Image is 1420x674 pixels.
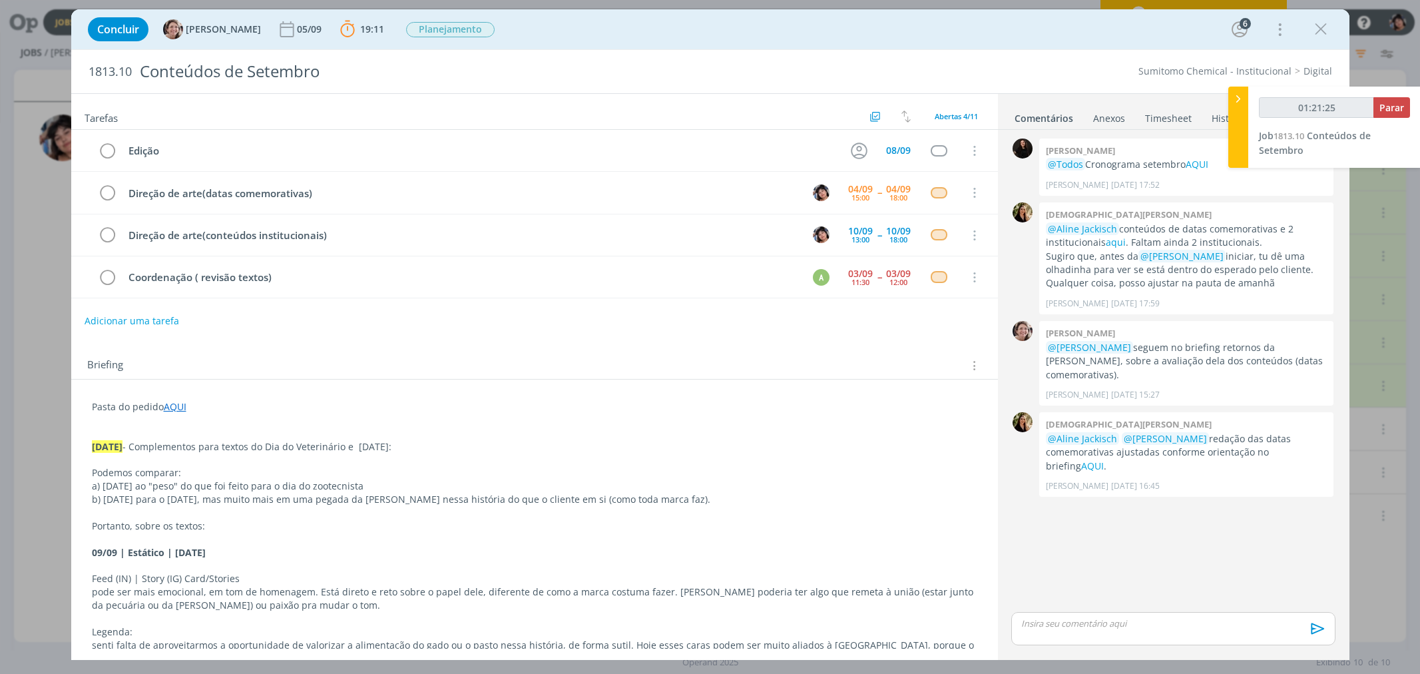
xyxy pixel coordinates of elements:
[1046,208,1212,220] b: [DEMOGRAPHIC_DATA][PERSON_NAME]
[813,184,829,201] img: E
[812,225,831,245] button: E
[87,357,123,374] span: Briefing
[1046,432,1327,473] p: redação das datas comemorativas ajustadas conforme orientação no briefing .
[186,25,261,34] span: [PERSON_NAME]
[1046,158,1327,171] p: Cronograma setembro
[886,226,911,236] div: 10/09
[1111,480,1160,492] span: [DATE] 16:45
[1274,130,1304,142] span: 1813.10
[1046,389,1108,401] p: [PERSON_NAME]
[406,22,495,37] span: Planejamento
[1013,139,1033,159] img: S
[1046,327,1115,339] b: [PERSON_NAME]
[92,400,977,414] p: Pasta do pedido
[1303,65,1332,77] a: Digital
[134,55,808,88] div: Conteúdos de Setembro
[92,546,206,559] strong: 09/09 | Estático | [DATE]
[1046,341,1327,382] p: seguem no briefing retornos da [PERSON_NAME], sobre a avaliação dela dos conteúdos (datas comemor...
[1048,222,1117,235] span: @Aline Jackisch
[812,182,831,202] button: E
[1373,97,1410,118] button: Parar
[1259,129,1371,157] a: Job1813.10Conteúdos de Setembro
[877,230,881,240] span: --
[89,65,132,79] span: 1813.10
[848,184,873,194] div: 04/09
[1111,179,1160,191] span: [DATE] 17:52
[1046,298,1108,310] p: [PERSON_NAME]
[813,269,829,286] div: A
[1111,389,1160,401] span: [DATE] 15:27
[1046,480,1108,492] p: [PERSON_NAME]
[92,480,977,493] p: a) [DATE] ao "peso" do que foi feito para o dia do zootecnista
[1081,460,1104,472] a: AQUI
[851,236,869,243] div: 13:00
[97,24,139,35] span: Concluir
[163,19,261,39] button: A[PERSON_NAME]
[1093,112,1125,125] div: Anexos
[886,184,911,194] div: 04/09
[1046,250,1327,290] p: Sugiro que, antes da iniciar, tu dê uma olhadinha para ver se está dentro do esperado pelo client...
[935,111,978,121] span: Abertas 4/11
[1046,418,1212,430] b: [DEMOGRAPHIC_DATA][PERSON_NAME]
[1013,321,1033,341] img: A
[1379,101,1404,114] span: Parar
[851,278,869,286] div: 11:30
[848,226,873,236] div: 10/09
[1240,18,1251,29] div: 6
[123,227,801,244] div: Direção de arte(conteúdos institucionais)
[1048,432,1117,445] span: @Aline Jackisch
[297,25,324,34] div: 05/09
[1046,222,1327,250] p: conteúdos de datas comemorativas e 2 institucionais . Faltam ainda 2 institucionais.
[337,19,387,40] button: 19:11
[1046,145,1115,157] b: [PERSON_NAME]
[123,185,801,202] div: Direção de arte(datas comemorativas)
[886,269,911,278] div: 03/09
[1138,65,1292,77] a: Sumitomo Chemical - Institucional
[812,267,831,287] button: A
[1048,158,1083,170] span: @Todos
[1186,158,1208,170] a: AQUI
[1046,179,1108,191] p: [PERSON_NAME]
[886,146,911,155] div: 08/09
[123,269,801,286] div: Coordenação ( revisão textos)
[1013,202,1033,222] img: C
[848,269,873,278] div: 03/09
[889,278,907,286] div: 12:00
[92,440,977,454] p: - Complementos para textos do Dia do Veterinário e [DATE]:
[92,585,977,612] p: pode ser mais emocional, em tom de homenagem. Está direto e reto sobre o papel dele, diferente de...
[360,23,384,35] span: 19:11
[813,226,829,243] img: E
[92,625,977,639] p: Legenda:
[123,143,839,159] div: Edição
[1229,19,1250,40] button: 6
[1111,298,1160,310] span: [DATE] 17:59
[405,21,495,38] button: Planejamento
[1211,106,1252,125] a: Histórico
[1014,106,1074,125] a: Comentários
[88,17,148,41] button: Concluir
[1106,236,1126,248] a: aqui
[877,272,881,282] span: --
[92,440,122,453] strong: [DATE]
[1140,250,1224,262] span: @[PERSON_NAME]
[1124,432,1207,445] span: @[PERSON_NAME]
[889,194,907,201] div: 18:00
[877,188,881,197] span: --
[92,519,977,533] p: Portanto, sobre os textos:
[901,111,911,123] img: arrow-down-up.svg
[84,309,180,333] button: Adicionar uma tarefa
[92,493,977,506] p: b) [DATE] para o [DATE], mas muito mais em uma pegada da [PERSON_NAME] nessa história do que o cl...
[85,109,118,125] span: Tarefas
[92,572,977,585] p: Feed (IN) | Story (IG) Card/Stories
[1259,129,1371,157] span: Conteúdos de Setembro
[1013,412,1033,432] img: C
[851,194,869,201] div: 15:00
[92,466,977,480] p: Podemos comparar:
[889,236,907,243] div: 18:00
[1048,341,1131,354] span: @[PERSON_NAME]
[71,9,1349,660] div: dialog
[1144,106,1192,125] a: Timesheet
[163,19,183,39] img: A
[164,400,186,413] a: AQUI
